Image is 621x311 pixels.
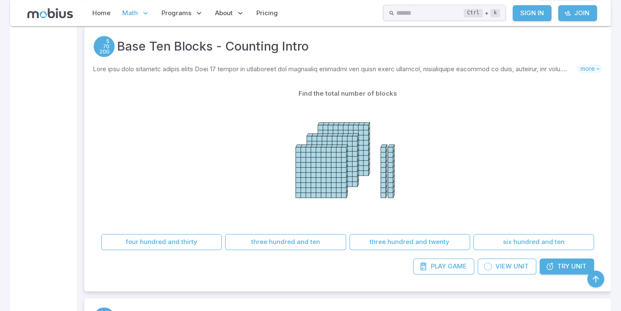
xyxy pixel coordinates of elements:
span: About [215,8,233,18]
kbd: k [490,9,500,17]
a: TryUnit [540,258,594,274]
span: Try [557,262,570,271]
a: ViewUnit [478,258,536,274]
span: Game [448,262,467,271]
span: Math [122,8,138,18]
button: four hundred and thirty [101,234,222,250]
a: Base Ten Blocks - Counting Intro [117,37,309,56]
a: Home [90,3,113,23]
kbd: Ctrl [464,9,483,17]
a: PlayGame [413,258,474,274]
button: three hundred and twenty [349,234,470,250]
div: + [464,8,500,18]
span: View [495,262,512,271]
span: Unit [513,262,529,271]
button: three hundred and ten [225,234,346,250]
p: Find the total number of blocks [298,89,397,98]
a: Pricing [254,3,280,23]
a: Sign In [513,5,551,21]
span: Play [431,262,446,271]
span: Programs [161,8,191,18]
p: Lore ipsu dolo sitametc adipis elits Doei 17 tempor in utlaboreet dol magnaaliq enimadmi ven quis... [93,64,577,74]
button: six hundred and ten [473,234,594,250]
a: Place Value [93,35,116,58]
a: Join [558,5,597,21]
span: Unit [571,262,586,271]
